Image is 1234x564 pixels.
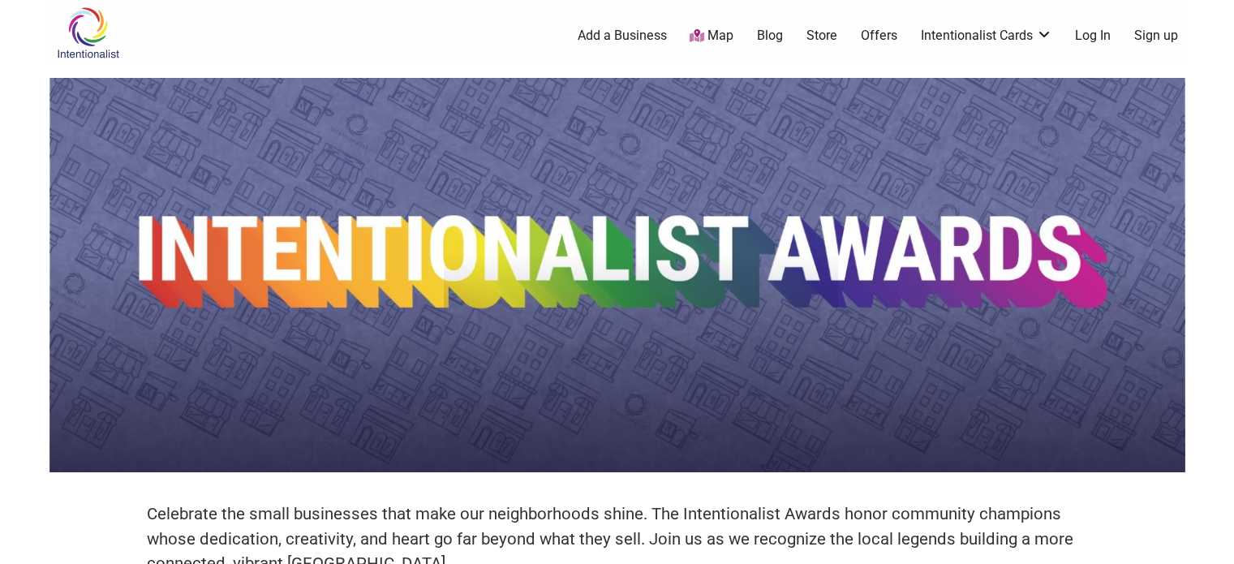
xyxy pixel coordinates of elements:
a: Log In [1075,27,1111,45]
img: Intentionalist [49,6,127,59]
a: Sign up [1134,27,1178,45]
a: Map [690,27,733,45]
a: Intentionalist Cards [921,27,1052,45]
a: Store [806,27,837,45]
a: Blog [757,27,783,45]
a: Offers [861,27,897,45]
a: Add a Business [578,27,667,45]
